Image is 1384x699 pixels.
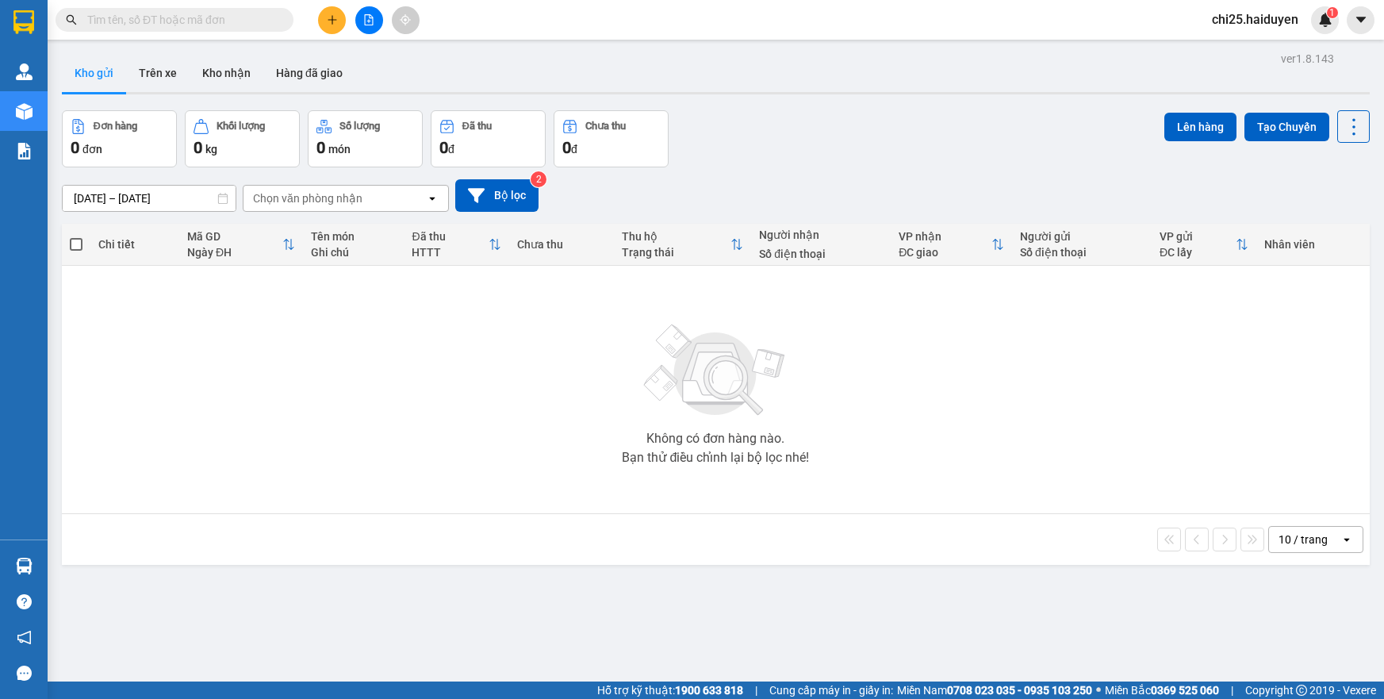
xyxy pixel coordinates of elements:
[185,110,300,167] button: Khối lượng0kg
[187,246,282,259] div: Ngày ĐH
[585,121,626,132] div: Chưa thu
[63,186,236,211] input: Select a date range.
[571,143,577,156] span: đ
[62,54,126,92] button: Kho gửi
[636,315,795,426] img: svg+xml;base64,PHN2ZyBjbGFzcz0ibGlzdC1wbHVnX19zdmciIHhtbG5zPSJodHRwOi8vd3d3LnczLm9yZy8yMDAwL3N2Zy...
[1160,230,1236,243] div: VP gửi
[1020,246,1144,259] div: Số điện thoại
[412,246,489,259] div: HTTT
[327,14,338,25] span: plus
[263,54,355,92] button: Hàng đã giao
[675,684,743,697] strong: 1900 633 818
[1096,687,1101,693] span: ⚪️
[355,6,383,34] button: file-add
[17,666,32,681] span: message
[597,682,743,699] span: Hỗ trợ kỹ thuật:
[311,230,396,243] div: Tên món
[1152,224,1256,266] th: Toggle SortBy
[455,179,539,212] button: Bộ lọc
[1020,230,1144,243] div: Người gửi
[769,682,893,699] span: Cung cấp máy in - giấy in:
[1231,682,1233,699] span: |
[328,143,351,156] span: món
[16,558,33,574] img: warehouse-icon
[899,246,991,259] div: ĐC giao
[392,6,420,34] button: aim
[316,138,325,157] span: 0
[16,63,33,80] img: warehouse-icon
[1281,50,1334,67] div: ver 1.8.143
[462,121,492,132] div: Đã thu
[562,138,571,157] span: 0
[426,192,439,205] svg: open
[339,121,380,132] div: Số lượng
[308,110,423,167] button: Số lượng0món
[94,121,137,132] div: Đơn hàng
[17,594,32,609] span: question-circle
[1296,685,1307,696] span: copyright
[1151,684,1219,697] strong: 0369 525 060
[1340,533,1353,546] svg: open
[1160,246,1236,259] div: ĐC lấy
[404,224,509,266] th: Toggle SortBy
[1329,7,1335,18] span: 1
[87,11,274,29] input: Tìm tên, số ĐT hoặc mã đơn
[1327,7,1338,18] sup: 1
[1264,238,1362,251] div: Nhân viên
[899,230,991,243] div: VP nhận
[71,138,79,157] span: 0
[98,238,171,251] div: Chi tiết
[1164,113,1236,141] button: Lên hàng
[614,224,751,266] th: Toggle SortBy
[179,224,303,266] th: Toggle SortBy
[412,230,489,243] div: Đã thu
[1279,532,1328,547] div: 10 / trang
[66,14,77,25] span: search
[891,224,1012,266] th: Toggle SortBy
[16,103,33,120] img: warehouse-icon
[311,246,396,259] div: Ghi chú
[13,10,34,34] img: logo-vxr
[1105,682,1219,699] span: Miền Bắc
[431,110,546,167] button: Đã thu0đ
[531,171,546,187] sup: 2
[759,248,883,260] div: Số điện thoại
[897,682,1092,699] span: Miền Nam
[194,138,202,157] span: 0
[554,110,669,167] button: Chưa thu0đ
[1347,6,1374,34] button: caret-down
[62,110,177,167] button: Đơn hàng0đơn
[190,54,263,92] button: Kho nhận
[439,138,448,157] span: 0
[1354,13,1368,27] span: caret-down
[1199,10,1311,29] span: chi25.haiduyen
[622,451,809,464] div: Bạn thử điều chỉnh lại bộ lọc nhé!
[205,143,217,156] span: kg
[363,14,374,25] span: file-add
[318,6,346,34] button: plus
[517,238,606,251] div: Chưa thu
[82,143,102,156] span: đơn
[1318,13,1332,27] img: icon-new-feature
[622,246,730,259] div: Trạng thái
[253,190,362,206] div: Chọn văn phòng nhận
[755,682,757,699] span: |
[622,230,730,243] div: Thu hộ
[187,230,282,243] div: Mã GD
[1244,113,1329,141] button: Tạo Chuyến
[448,143,454,156] span: đ
[646,432,784,445] div: Không có đơn hàng nào.
[16,143,33,159] img: solution-icon
[400,14,411,25] span: aim
[126,54,190,92] button: Trên xe
[759,229,883,241] div: Người nhận
[947,684,1092,697] strong: 0708 023 035 - 0935 103 250
[217,121,265,132] div: Khối lượng
[17,630,32,645] span: notification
